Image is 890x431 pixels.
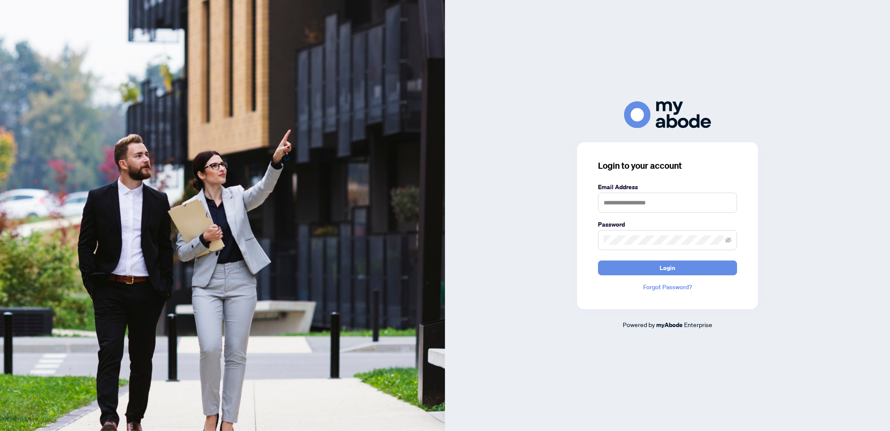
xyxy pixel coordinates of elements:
[725,237,731,243] span: eye-invisible
[598,261,737,275] button: Login
[598,220,737,229] label: Password
[684,321,712,328] span: Enterprise
[660,261,675,275] span: Login
[623,321,655,328] span: Powered by
[598,282,737,292] a: Forgot Password?
[598,160,737,172] h3: Login to your account
[598,182,737,192] label: Email Address
[624,101,711,128] img: ma-logo
[656,320,683,330] a: myAbode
